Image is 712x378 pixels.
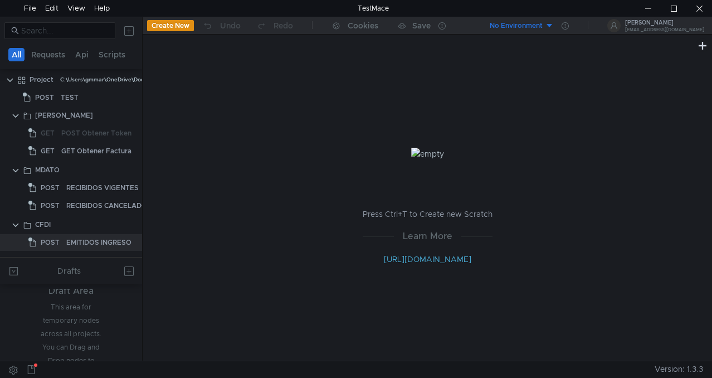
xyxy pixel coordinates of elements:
div: POST Obtener Token [61,125,131,142]
div: Undo [220,19,241,32]
button: All [8,48,25,61]
span: GET [41,125,55,142]
div: Redo [274,19,293,32]
div: [PERSON_NAME] [625,20,704,26]
button: Create New [147,20,194,31]
input: Search... [21,25,109,37]
div: TEST [61,89,79,106]
div: Project [30,71,53,88]
button: Requests [28,48,69,61]
div: GET Obtener Factura [61,143,131,159]
span: POST [41,180,60,196]
span: GET [41,143,55,159]
span: POST [41,197,60,214]
div: EMITIDOS INGRESO [66,234,131,251]
img: empty [411,148,444,160]
button: Scripts [95,48,129,61]
div: RECIBIDOS CANCELADOS [66,197,152,214]
div: CFDI [35,216,51,233]
button: Undo [194,17,248,34]
span: POST [41,234,60,251]
div: RECIBIDOS VIGENTES [66,180,139,196]
button: No Environment [476,17,554,35]
p: Press Ctrl+T to Create new Scratch [363,207,492,221]
span: Version: 1.3.3 [655,361,703,377]
div: Save [412,22,431,30]
button: Api [72,48,92,61]
span: POST [35,89,54,106]
span: Learn More [394,229,461,243]
div: Drafts [57,264,81,278]
div: MDATO [35,162,60,178]
div: C:\Users\gmmar\OneDrive\Documentos\SAM\Project [60,71,202,88]
div: [PERSON_NAME] [35,107,93,124]
button: Redo [248,17,301,34]
a: [URL][DOMAIN_NAME] [384,254,471,264]
div: No Environment [490,21,543,31]
div: Cookies [348,19,378,32]
div: [EMAIL_ADDRESS][DOMAIN_NAME] [625,28,704,32]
